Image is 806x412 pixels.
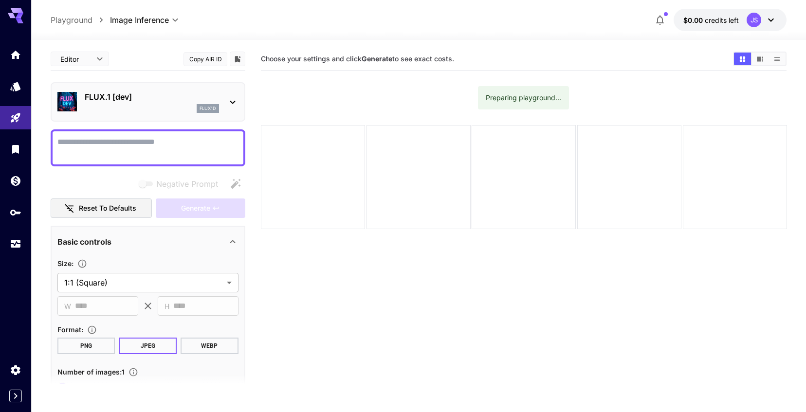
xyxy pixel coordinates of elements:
button: WEBP [181,338,238,354]
a: Playground [51,14,92,26]
button: Copy AIR ID [183,52,227,66]
span: W [64,301,71,312]
div: Wallet [10,175,21,187]
div: JS [747,13,761,27]
button: Adjust the dimensions of the generated image by specifying its width and height in pixels, or sel... [73,259,91,269]
button: PNG [57,338,115,354]
span: Format : [57,325,83,334]
span: Image Inference [110,14,169,26]
div: Home [10,49,21,61]
button: Show media in video view [751,53,769,65]
div: Usage [10,238,21,250]
button: Show media in grid view [734,53,751,65]
button: Show media in list view [769,53,786,65]
span: Negative Prompt [156,178,218,190]
div: API Keys [10,206,21,218]
span: Choose your settings and click to see exact costs. [261,54,454,63]
button: Expand sidebar [9,390,22,402]
p: FLUX.1 [dev] [85,91,219,103]
button: Specify how many images to generate in a single request. Each image generation will be charged se... [125,367,142,377]
span: 1:1 (Square) [64,277,223,288]
span: credits left [705,16,739,24]
div: Basic controls [57,230,238,253]
button: $0.00JS [674,9,787,31]
nav: breadcrumb [51,14,110,26]
div: Preparing playground... [486,89,561,107]
div: FLUX.1 [dev]flux1d [57,87,238,117]
span: Number of images : 1 [57,368,125,376]
p: Basic controls [57,236,111,248]
button: Choose the file format for the output image. [83,325,101,335]
div: Models [10,80,21,92]
span: Editor [60,54,91,64]
span: H [165,301,169,312]
span: $0.00 [683,16,705,24]
div: Settings [10,364,21,376]
b: Generate [362,54,392,63]
span: Size : [57,259,73,268]
div: $0.00 [683,15,739,25]
button: Add to library [233,53,242,65]
div: Playground [10,112,21,124]
button: Reset to defaults [51,198,152,218]
div: Library [10,143,21,155]
div: Show media in grid viewShow media in video viewShow media in list view [733,52,787,66]
span: Negative prompts are not compatible with the selected model. [137,178,226,190]
button: JPEG [119,338,177,354]
p: flux1d [200,105,216,112]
